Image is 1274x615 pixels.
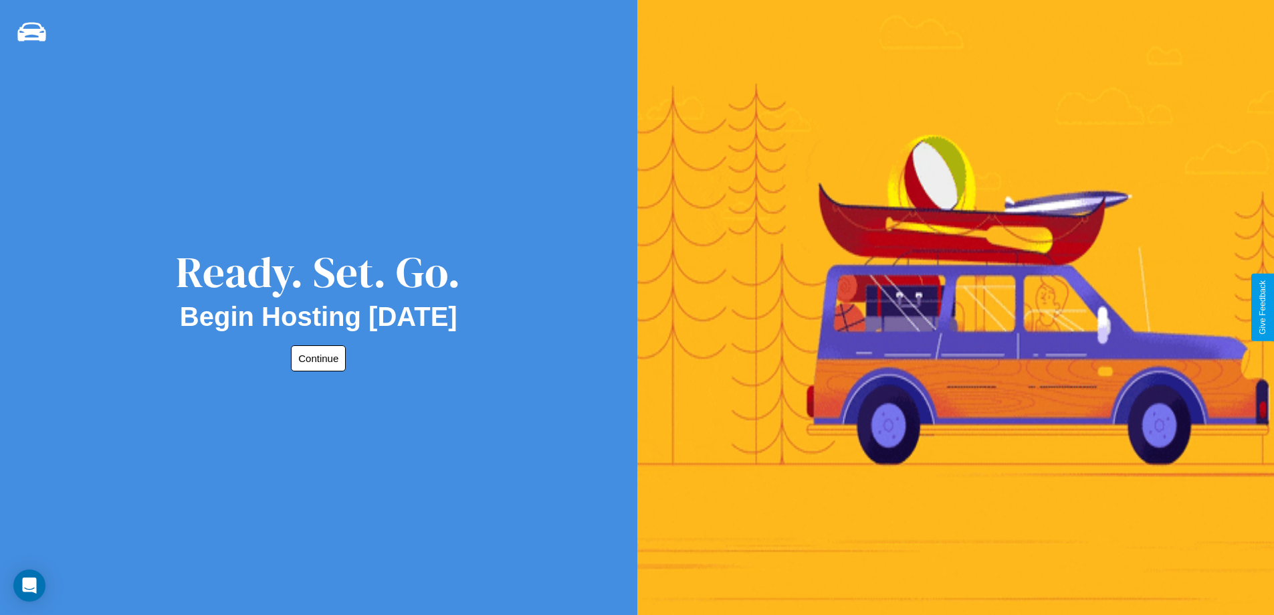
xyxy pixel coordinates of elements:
div: Open Intercom Messenger [13,569,45,602]
div: Ready. Set. Go. [176,242,461,302]
h2: Begin Hosting [DATE] [180,302,457,332]
button: Continue [291,345,346,371]
div: Give Feedback [1258,280,1267,335]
